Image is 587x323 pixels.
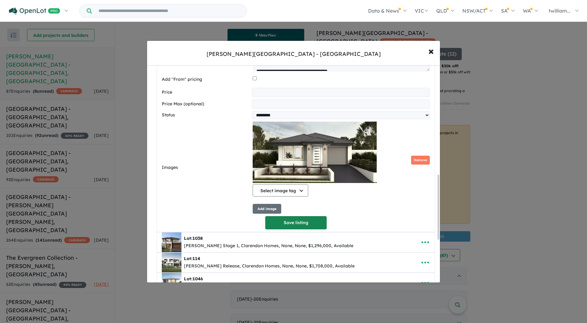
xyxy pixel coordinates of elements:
span: 1046 [192,276,203,282]
label: Price [162,89,250,96]
img: Alma%20Place%20Estate%20-%20Oakville%20%20-%20Lot%201038___1757345821.jpg [162,232,181,252]
span: twilliam... [549,8,571,14]
label: Add "From" pricing [162,76,250,83]
input: Try estate name, suburb, builder or developer [93,4,245,18]
span: 114 [192,256,200,261]
div: [PERSON_NAME][GEOGRAPHIC_DATA] - [GEOGRAPHIC_DATA] [207,50,381,58]
label: Price Max (optional) [162,100,250,108]
div: [PERSON_NAME] Release, Clarendon Homes, None, None, $1,708,000, Available [184,263,355,270]
button: Save listing [265,216,327,229]
b: Lot: [184,276,203,282]
img: Alma%20Place%20Estate%20-%20Oakville%20%20-%20Lot%20114___1756140581.jpg [162,253,181,272]
img: Alma%20Place%20Estate%20-%20Oakville%20%20-%20Lot%201046___1757345948.jpg [162,273,181,293]
button: Select image tag [253,184,308,197]
img: Alma Place Estate - Oakville - Lot 1046 [253,122,377,183]
b: Lot: [184,235,203,241]
b: Lot: [184,256,200,261]
label: Status [162,111,250,119]
img: Openlot PRO Logo White [9,7,60,15]
button: Remove [411,156,430,165]
label: Images [162,164,250,171]
span: × [428,44,434,57]
div: [PERSON_NAME] Stage 1, Clarendon Homes, None, None, $1,296,000, Available [184,242,353,250]
span: 1038 [192,235,203,241]
button: Add image [253,204,281,214]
